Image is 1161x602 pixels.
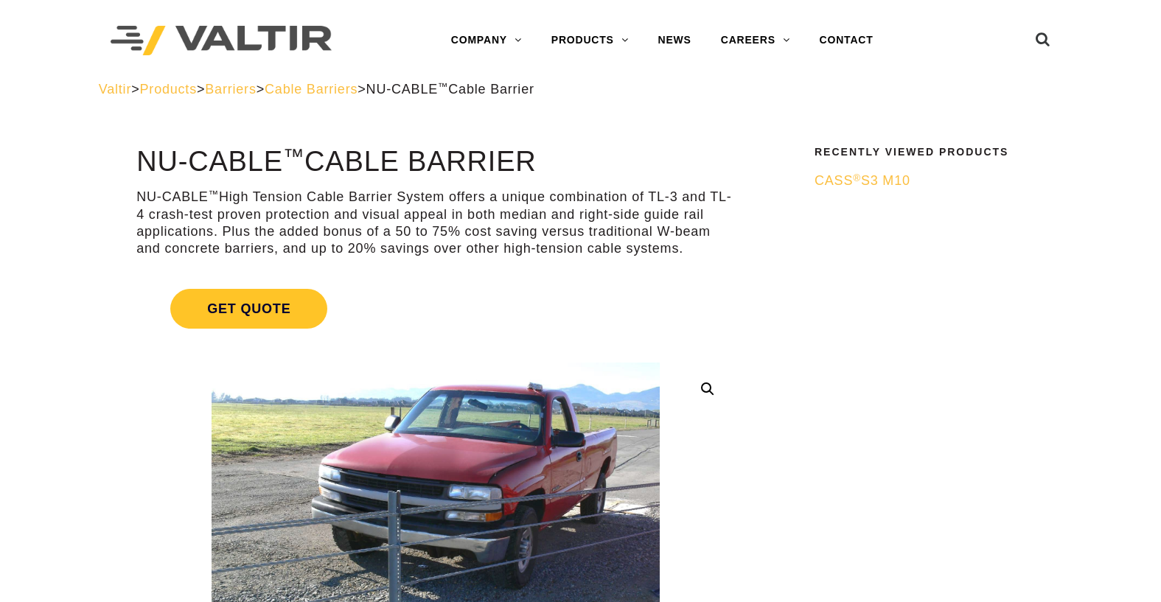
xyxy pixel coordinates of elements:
[265,82,358,97] a: Cable Barriers
[136,147,734,178] h1: NU-CABLE Cable Barrier
[111,26,332,56] img: Valtir
[140,82,197,97] a: Products
[99,82,131,97] a: Valtir
[815,147,1053,158] h2: Recently Viewed Products
[644,26,706,55] a: NEWS
[283,144,304,168] sup: ™
[136,271,734,346] a: Get Quote
[205,82,256,97] a: Barriers
[537,26,644,55] a: PRODUCTS
[436,26,537,55] a: COMPANY
[209,189,219,200] sup: ™
[815,173,910,188] span: CASS S3 M10
[366,82,534,97] span: NU-CABLE Cable Barrier
[438,81,448,92] sup: ™
[99,81,1063,98] div: > > > >
[853,172,861,183] sup: ®
[136,189,734,258] p: NU-CABLE High Tension Cable Barrier System offers a unique combination of TL-3 and TL-4 crash-tes...
[805,26,888,55] a: CONTACT
[170,289,327,329] span: Get Quote
[706,26,805,55] a: CAREERS
[815,172,1053,189] a: CASS®S3 M10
